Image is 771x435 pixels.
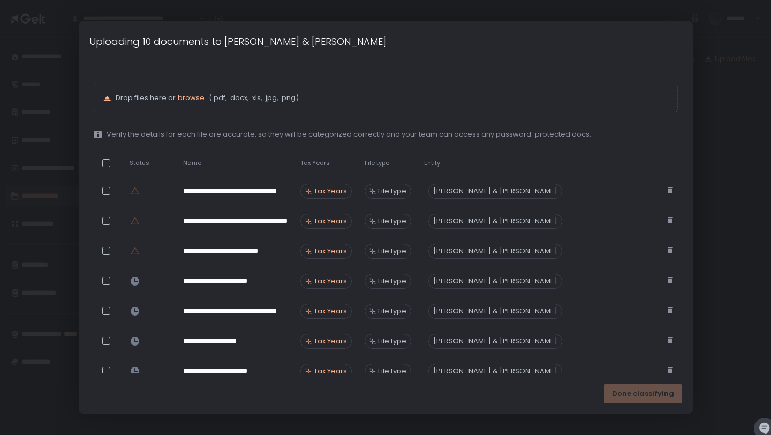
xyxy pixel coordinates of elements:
span: Entity [424,159,440,167]
span: Name [183,159,201,167]
span: File type [378,186,406,196]
span: File type [365,159,389,167]
span: Tax Years [314,216,347,226]
div: [PERSON_NAME] & [PERSON_NAME] [428,244,562,259]
span: File type [378,306,406,316]
span: Tax Years [314,306,347,316]
div: [PERSON_NAME] & [PERSON_NAME] [428,274,562,289]
span: Status [130,159,149,167]
span: Tax Years [314,276,347,286]
div: [PERSON_NAME] & [PERSON_NAME] [428,364,562,379]
span: Tax Years [314,366,347,376]
span: Tax Years [300,159,330,167]
button: browse [178,93,205,103]
span: File type [378,276,406,286]
span: Tax Years [314,246,347,256]
span: Tax Years [314,186,347,196]
span: File type [378,366,406,376]
span: (.pdf, .docx, .xls, .jpg, .png) [207,93,299,103]
div: [PERSON_NAME] & [PERSON_NAME] [428,214,562,229]
h1: Uploading 10 documents to [PERSON_NAME] & [PERSON_NAME] [89,34,387,49]
span: File type [378,246,406,256]
p: Drop files here or [116,93,669,103]
span: Tax Years [314,336,347,346]
div: [PERSON_NAME] & [PERSON_NAME] [428,334,562,349]
div: [PERSON_NAME] & [PERSON_NAME] [428,304,562,319]
span: File type [378,336,406,346]
div: [PERSON_NAME] & [PERSON_NAME] [428,184,562,199]
span: File type [378,216,406,226]
span: Verify the details for each file are accurate, so they will be categorized correctly and your tea... [107,130,591,139]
